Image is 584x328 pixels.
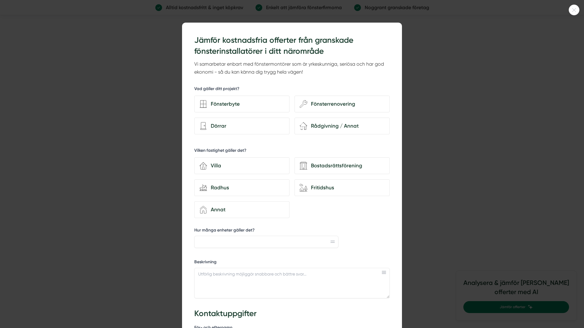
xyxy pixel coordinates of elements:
h3: Jämför kostnadsfria offerter från granskade fönsterinstallatörer i ditt närområde [194,35,390,57]
h5: Vad gäller ditt projekt? [194,86,239,93]
label: Beskrivning [194,259,390,267]
h3: Kontaktuppgifter [194,308,390,319]
p: Vi samarbetar enbart med fönstermontörer som är yrkeskunniga, seriösa och har god ekonomi - så du... [194,60,390,76]
label: Hur många enheter gäller det? [194,227,338,235]
h5: Vilken fastighet gäller det? [194,148,246,155]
